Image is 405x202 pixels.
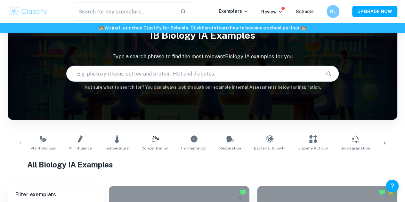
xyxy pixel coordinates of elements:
[341,145,370,151] span: Biodegradation
[298,145,328,151] span: Enzyme Activity
[67,65,321,83] input: E.g. photosynthesis, coffee and protein, HDI and diabetes...
[1,24,404,31] h6: We just launched Clastify for Schools. Click to learn how to become a school partner.
[8,26,397,45] h1: IB Biology IA examples
[142,145,168,151] span: Concentration
[8,5,48,18] img: Clastify logo
[301,25,306,30] span: 🏫
[219,145,241,151] span: Respiration
[219,8,248,15] p: Exemplars
[379,189,385,195] img: Marked
[240,189,246,195] img: Marked
[74,3,175,20] input: Search for any exemplars...
[329,8,337,15] h6: NL
[327,5,339,18] button: NL
[323,68,334,79] button: Search
[181,145,207,151] span: Fermentation
[105,145,129,151] span: Temperature
[27,159,378,170] h1: All Biology IA Examples
[386,180,399,192] button: Help and Feedback
[8,53,397,61] p: Type a search phrase to find the most relevant Biology IA examples for you
[296,9,314,14] a: Schools
[99,25,104,30] span: 🏫
[388,189,394,195] div: Premium
[202,25,212,30] a: here
[352,6,397,17] button: UPGRADE NOW
[8,84,397,91] h6: Not sure what to search for? You can always look through our example Internal Assessments below f...
[69,145,92,151] span: pH Influence
[261,8,283,15] p: Review
[254,145,286,151] span: Bacterial Growth
[31,145,56,151] span: Plant Biology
